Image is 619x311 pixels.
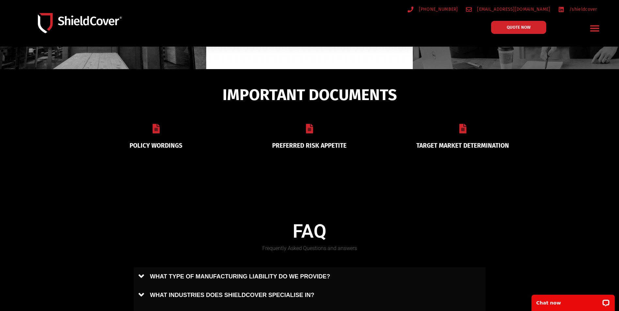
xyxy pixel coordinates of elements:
a: QUOTE NOW [491,21,546,34]
iframe: LiveChat chat widget [527,290,619,311]
div: Menu Toggle [587,21,602,36]
span: IMPORTANT DOCUMENTS [223,89,397,101]
img: Shield-Cover-Underwriting-Australia-logo-full [38,13,122,34]
span: [PHONE_NUMBER] [417,5,458,13]
h4: FAQ [134,220,486,243]
span: QUOTE NOW [507,25,531,29]
span: [EMAIL_ADDRESS][DOMAIN_NAME] [475,5,550,13]
a: WHAT INDUSTRIES DOES SHIELDCOVER SPECIALISE IN? [134,286,486,304]
h5: Frequently Asked Questions and answers [134,246,486,251]
a: POLICY WORDINGS [130,142,182,149]
a: [EMAIL_ADDRESS][DOMAIN_NAME] [466,5,550,13]
a: /shieldcover [558,5,597,13]
a: WHAT TYPE OF MANUFACTURING LIABILITY DO WE PROVIDE? [134,267,486,286]
a: PREFERRED RISK APPETITE [272,142,347,149]
a: [PHONE_NUMBER] [408,5,458,13]
a: TARGET MARKET DETERMINATION [416,142,509,149]
span: /shieldcover [568,5,597,13]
